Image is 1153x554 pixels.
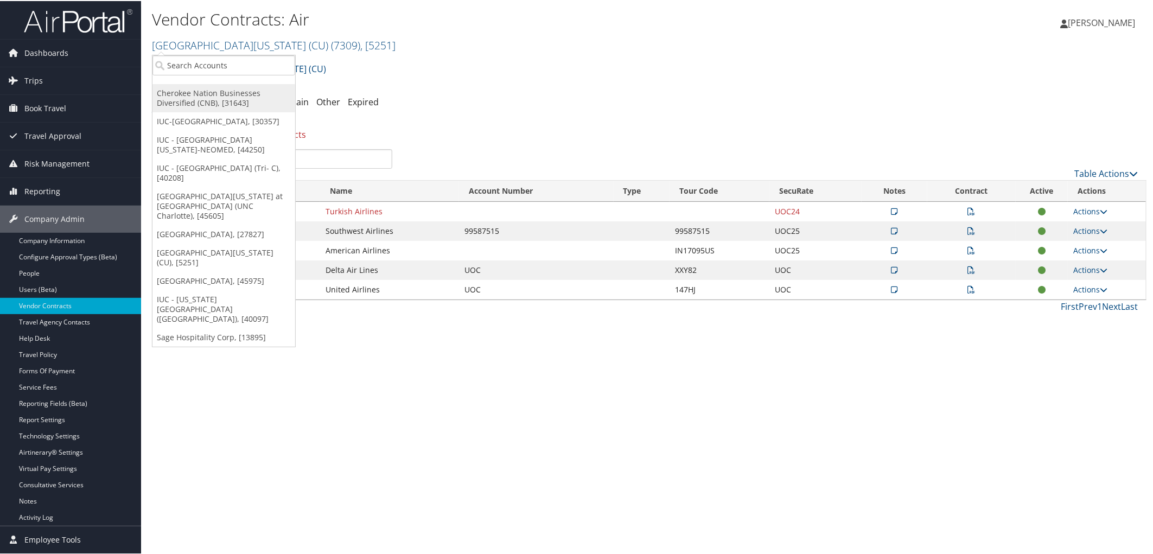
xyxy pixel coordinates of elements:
a: Actions [1073,264,1107,274]
a: Table Actions [1075,167,1138,179]
div: There is [152,119,1146,148]
th: Actions [1068,180,1146,201]
td: Delta Air Lines [320,259,459,279]
td: UOC25 [769,240,862,259]
a: Prev [1079,300,1098,311]
a: Next [1103,300,1122,311]
td: Southwest Airlines [320,220,459,240]
a: [GEOGRAPHIC_DATA], [45975] [152,271,295,289]
span: Book Travel [24,94,66,121]
a: [GEOGRAPHIC_DATA][US_STATE] (CU) [152,37,396,52]
a: Sage Hospitality Corp, [13895] [152,327,295,346]
a: Last [1122,300,1138,311]
img: airportal-logo.png [24,7,132,33]
td: 147HJ [670,279,769,298]
a: Actions [1073,283,1107,294]
a: Actions [1073,225,1107,235]
th: Active: activate to sort column ascending [1016,180,1068,201]
td: 99587515 [459,220,614,240]
td: UOC25 [769,220,862,240]
td: 99587515 [670,220,769,240]
a: 1 [1098,300,1103,311]
th: Contract: activate to sort column ascending [927,180,1016,201]
td: Turkish Airlines [320,201,459,220]
span: Company Admin [24,205,85,232]
td: XXY82 [670,259,769,279]
span: Reporting [24,177,60,204]
td: United Airlines [320,279,459,298]
th: Name: activate to sort column ascending [320,180,459,201]
a: Expired [348,95,379,107]
span: Travel Approval [24,122,81,149]
span: Dashboards [24,39,68,66]
a: IUC - [GEOGRAPHIC_DATA] (Tri- C), [40208] [152,158,295,186]
th: SecuRate: activate to sort column ascending [769,180,862,201]
input: Search Accounts [152,54,295,74]
td: American Airlines [320,240,459,259]
a: [GEOGRAPHIC_DATA][US_STATE] (CU), [5251] [152,243,295,271]
th: Account Number: activate to sort column ascending [459,180,614,201]
a: [PERSON_NAME] [1061,5,1146,38]
a: IUC-[GEOGRAPHIC_DATA], [30357] [152,111,295,130]
td: UOC [769,259,862,279]
a: Other [316,95,340,107]
a: Actions [1073,244,1107,254]
th: Tour Code: activate to sort column ascending [670,180,769,201]
span: [PERSON_NAME] [1068,16,1136,28]
td: UOC [459,279,614,298]
td: UOC24 [769,201,862,220]
span: , [ 5251 ] [360,37,396,52]
a: Actions [1073,205,1107,215]
span: ( 7309 ) [331,37,360,52]
span: Trips [24,66,43,93]
th: Notes: activate to sort column ascending [862,180,927,201]
td: UOC [769,279,862,298]
a: Cherokee Nation Businesses Diversified (CNB), [31643] [152,83,295,111]
h1: Vendor Contracts: Air [152,7,815,30]
span: Risk Management [24,149,90,176]
th: Type: activate to sort column ascending [614,180,670,201]
td: UOC [459,259,614,279]
a: [GEOGRAPHIC_DATA], [27827] [152,224,295,243]
a: First [1061,300,1079,311]
a: IUC - [US_STATE][GEOGRAPHIC_DATA] ([GEOGRAPHIC_DATA]), [40097] [152,289,295,327]
span: Employee Tools [24,525,81,552]
td: IN17095US [670,240,769,259]
a: IUC - [GEOGRAPHIC_DATA][US_STATE]-NEOMED, [44250] [152,130,295,158]
a: [GEOGRAPHIC_DATA][US_STATE] at [GEOGRAPHIC_DATA] (UNC Charlotte), [45605] [152,186,295,224]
